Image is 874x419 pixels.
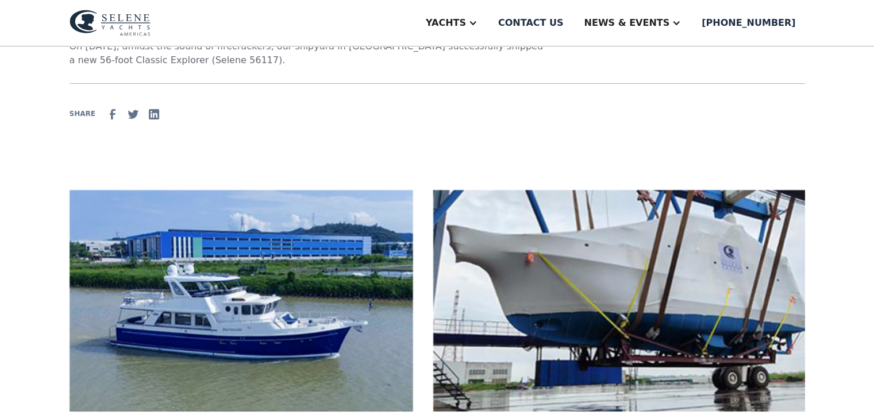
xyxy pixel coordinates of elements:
div: SHARE [70,108,95,119]
div: News & EVENTS [584,16,669,30]
img: Twitter [126,107,140,121]
img: facebook [106,107,120,121]
div: [PHONE_NUMBER] [702,16,795,30]
img: Linkedin [147,107,161,121]
p: On [DATE], amidst the sound of firecrackers, our shipyard in [GEOGRAPHIC_DATA] successfully shipp... [70,40,548,67]
div: Contact us [498,16,564,30]
div: Yachts [426,16,466,30]
img: logo [70,10,151,36]
img: ‘Barracuda’ (New Selene 56 Classic) Takes to the Sea [70,190,805,412]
